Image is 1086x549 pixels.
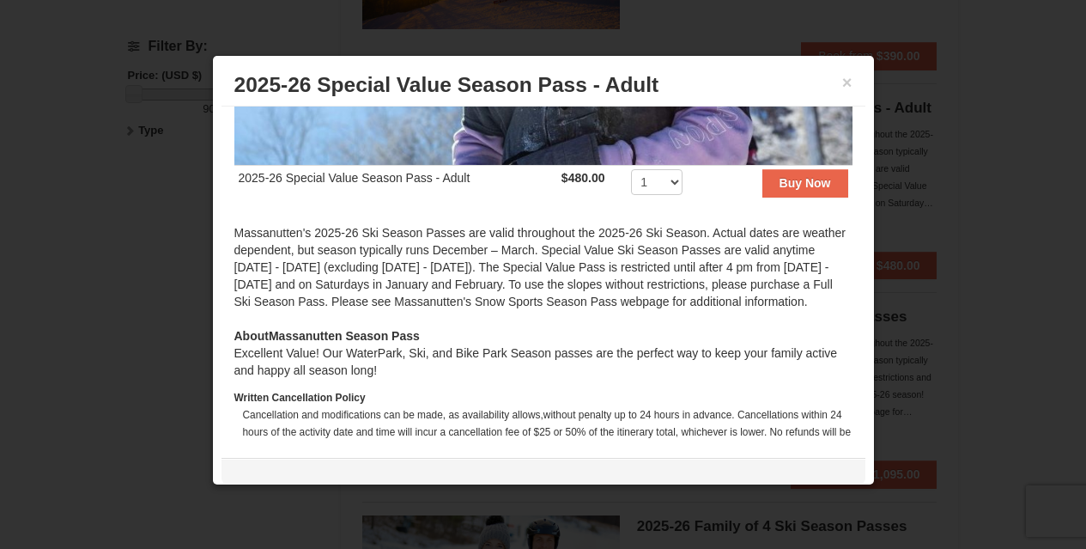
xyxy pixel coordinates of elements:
[234,329,420,343] strong: Massanutten Season Pass
[234,327,852,379] div: Excellent Value! Our WaterPark, Ski, and Bike Park Season passes are the perfect way to keep your...
[762,169,848,197] button: Buy Now
[234,389,852,406] dt: Written Cancellation Policy
[243,406,852,458] dd: Cancellation and modifications can be made, as availability allows,without penalty up to 24 hours...
[561,171,605,185] strong: $480.00
[234,329,269,343] span: About
[780,176,831,190] strong: Buy Now
[234,224,852,327] div: Massanutten's 2025-26 Ski Season Passes are valid throughout the 2025-26 Ski Season. Actual dates...
[234,166,557,208] td: 2025-26 Special Value Season Pass - Adult
[842,74,852,91] button: ×
[234,72,852,98] h3: 2025-26 Special Value Season Pass - Adult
